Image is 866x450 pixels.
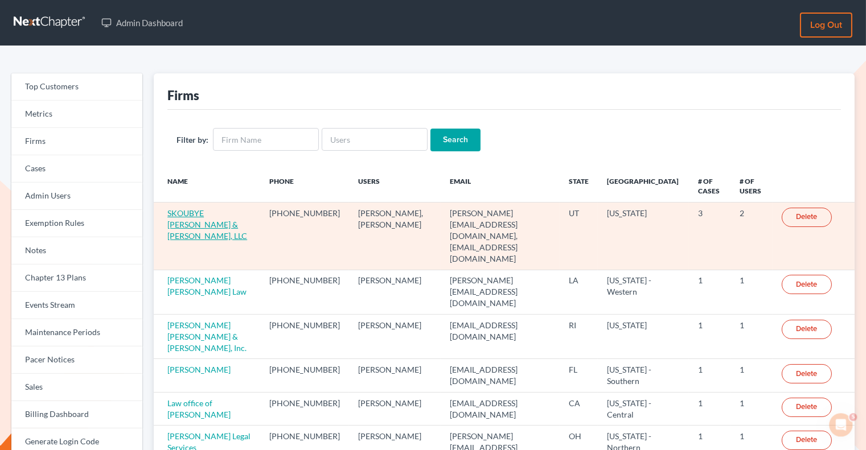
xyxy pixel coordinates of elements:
[430,129,481,151] input: Search
[441,359,560,392] td: [EMAIL_ADDRESS][DOMAIN_NAME]
[598,270,689,314] td: [US_STATE] - Western
[560,203,598,270] td: UT
[349,203,440,270] td: [PERSON_NAME], [PERSON_NAME]
[730,392,773,425] td: 1
[177,134,208,146] label: Filter by:
[213,128,319,151] input: Firm Name
[689,203,731,270] td: 3
[11,155,142,183] a: Cases
[11,265,142,292] a: Chapter 13 Plans
[441,315,560,359] td: [EMAIL_ADDRESS][DOMAIN_NAME]
[260,203,349,270] td: [PHONE_NUMBER]
[800,13,852,38] a: Log out
[560,315,598,359] td: RI
[689,315,731,359] td: 1
[560,359,598,392] td: FL
[349,270,440,314] td: [PERSON_NAME]
[260,170,349,203] th: Phone
[11,73,142,101] a: Top Customers
[441,392,560,425] td: [EMAIL_ADDRESS][DOMAIN_NAME]
[167,320,247,353] a: [PERSON_NAME] [PERSON_NAME] & [PERSON_NAME], Inc.
[349,392,440,425] td: [PERSON_NAME]
[11,237,142,265] a: Notes
[167,208,247,241] a: SKOUBYE [PERSON_NAME] & [PERSON_NAME], LLC
[441,170,560,203] th: Email
[689,170,731,203] th: # of Cases
[851,411,860,420] span: 5
[260,315,349,359] td: [PHONE_NUMBER]
[260,392,349,425] td: [PHONE_NUMBER]
[11,292,142,319] a: Events Stream
[689,270,731,314] td: 1
[11,319,142,346] a: Maintenance Periods
[782,364,832,383] a: Delete
[349,170,440,203] th: Users
[167,87,199,104] div: Firms
[441,203,560,270] td: [PERSON_NAME][EMAIL_ADDRESS][DOMAIN_NAME], [EMAIL_ADDRESS][DOMAIN_NAME]
[11,128,142,155] a: Firms
[827,411,855,439] iframe: Intercom live chat
[11,401,142,428] a: Billing Dashboard
[349,315,440,359] td: [PERSON_NAME]
[598,359,689,392] td: [US_STATE] - Southern
[782,320,832,339] a: Delete
[96,13,188,33] a: Admin Dashboard
[598,315,689,359] td: [US_STATE]
[260,270,349,314] td: [PHONE_NUMBER]
[349,359,440,392] td: [PERSON_NAME]
[598,170,689,203] th: [GEOGRAPHIC_DATA]
[782,431,832,450] a: Delete
[560,170,598,203] th: State
[11,101,142,128] a: Metrics
[167,275,247,296] a: [PERSON_NAME] [PERSON_NAME] Law
[782,208,832,227] a: Delete
[260,359,349,392] td: [PHONE_NUMBER]
[11,346,142,374] a: Pacer Notices
[560,392,598,425] td: CA
[11,374,142,401] a: Sales
[730,270,773,314] td: 1
[167,398,231,419] a: Law office of [PERSON_NAME]
[730,359,773,392] td: 1
[730,203,773,270] td: 2
[322,128,428,151] input: Users
[598,392,689,425] td: [US_STATE] - Central
[167,365,231,374] a: [PERSON_NAME]
[689,392,731,425] td: 1
[730,170,773,203] th: # of Users
[730,315,773,359] td: 1
[11,183,142,210] a: Admin Users
[560,270,598,314] td: LA
[154,170,260,203] th: Name
[782,275,832,294] a: Delete
[11,210,142,237] a: Exemption Rules
[441,270,560,314] td: [PERSON_NAME][EMAIL_ADDRESS][DOMAIN_NAME]
[689,359,731,392] td: 1
[598,203,689,270] td: [US_STATE]
[782,398,832,417] a: Delete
